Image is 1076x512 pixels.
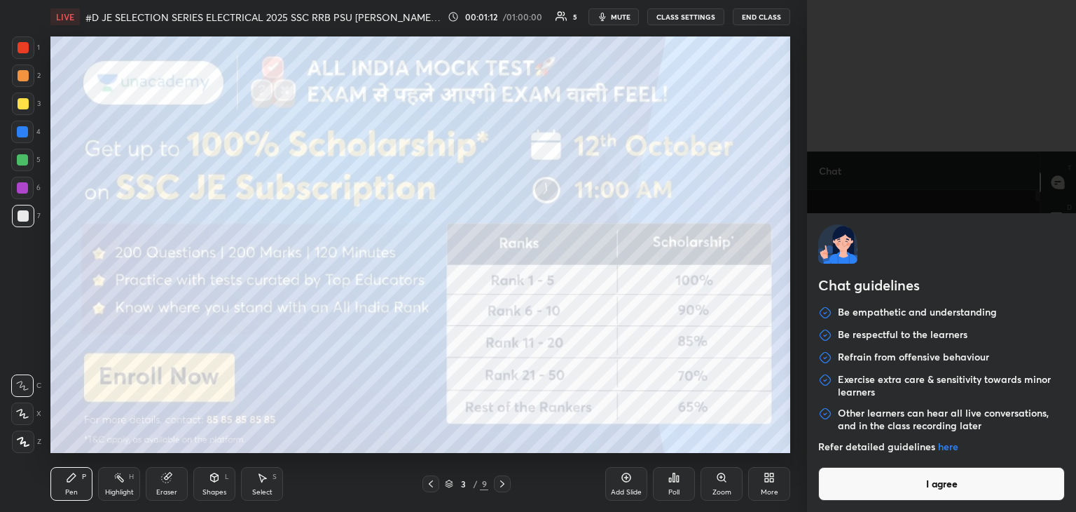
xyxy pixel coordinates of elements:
[611,12,630,22] span: mute
[838,328,967,342] p: Be respectful to the learners
[588,8,639,25] button: mute
[12,431,41,453] div: Z
[50,8,80,25] div: LIVE
[252,489,273,496] div: Select
[156,489,177,496] div: Eraser
[202,489,226,496] div: Shapes
[225,473,229,480] div: L
[273,473,277,480] div: S
[12,36,40,59] div: 1
[12,65,41,87] div: 2
[611,489,642,496] div: Add Slide
[473,480,477,488] div: /
[573,13,577,20] div: 5
[838,373,1065,398] p: Exercise extra care & sensitivity towards minor learners
[82,473,86,480] div: P
[712,489,731,496] div: Zoom
[11,403,41,425] div: X
[11,375,41,397] div: C
[668,489,680,496] div: Poll
[105,489,134,496] div: Highlight
[818,467,1065,501] button: I agree
[65,489,78,496] div: Pen
[733,8,790,25] button: End Class
[11,121,41,143] div: 4
[938,440,958,453] a: here
[129,473,134,480] div: H
[12,93,41,115] div: 3
[12,205,41,227] div: 7
[838,306,997,320] p: Be empathetic and understanding
[85,11,442,24] h4: #D JE SELECTION SERIES ELECTRICAL 2025 SSC RRB PSU [PERSON_NAME] SIR EEEGURU
[818,275,1065,299] h2: Chat guidelines
[838,351,989,365] p: Refrain from offensive behaviour
[838,407,1065,432] p: Other learners can hear all live conversations, and in the class recording later
[11,177,41,199] div: 6
[647,8,724,25] button: CLASS SETTINGS
[11,149,41,171] div: 5
[456,480,470,488] div: 3
[761,489,778,496] div: More
[480,478,488,490] div: 9
[818,440,1065,453] p: Refer detailed guidelines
